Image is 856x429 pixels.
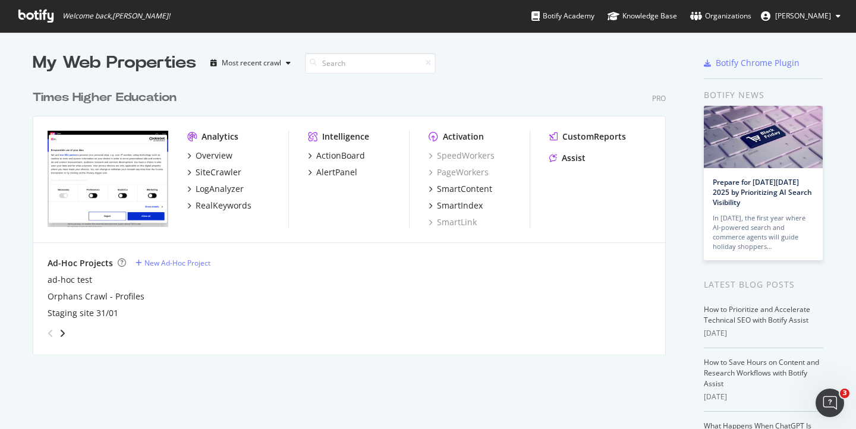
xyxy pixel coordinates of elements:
a: Orphans Crawl - Profiles [48,291,144,302]
div: SmartContent [437,183,492,195]
div: angle-right [58,327,67,339]
div: Organizations [690,10,751,22]
a: SmartContent [429,183,492,195]
div: [DATE] [704,328,823,339]
a: New Ad-Hoc Project [136,258,210,268]
div: Pro [652,93,666,103]
div: Botify news [704,89,823,102]
button: [PERSON_NAME] [751,7,850,26]
div: Most recent crawl [222,59,281,67]
div: My Web Properties [33,51,196,75]
div: SiteCrawler [196,166,241,178]
div: New Ad-Hoc Project [144,258,210,268]
div: angle-left [43,324,58,343]
span: Welcome back, [PERSON_NAME] ! [62,11,170,21]
a: PageWorkers [429,166,489,178]
a: CustomReports [549,131,626,143]
div: Times Higher Education [33,89,177,106]
a: Staging site 31/01 [48,307,118,319]
div: Assist [562,152,586,164]
div: RealKeywords [196,200,251,212]
div: Overview [196,150,232,162]
a: How to Prioritize and Accelerate Technical SEO with Botify Assist [704,304,810,325]
div: Botify Academy [531,10,594,22]
div: Latest Blog Posts [704,278,823,291]
div: Botify Chrome Plugin [716,57,800,69]
a: LogAnalyzer [187,183,244,195]
div: Activation [443,131,484,143]
div: In [DATE], the first year where AI-powered search and commerce agents will guide holiday shoppers… [713,213,814,251]
a: How to Save Hours on Content and Research Workflows with Botify Assist [704,357,819,389]
div: [DATE] [704,392,823,402]
a: SmartLink [429,216,477,228]
img: https://www.timeshighereducation.com/ [48,131,168,227]
div: Ad-Hoc Projects [48,257,113,269]
a: Botify Chrome Plugin [704,57,800,69]
a: SmartIndex [429,200,483,212]
span: Emer McCourt [775,11,831,21]
span: 3 [840,389,849,398]
input: Search [305,53,436,74]
a: Times Higher Education [33,89,181,106]
a: SiteCrawler [187,166,241,178]
button: Most recent crawl [206,53,295,72]
div: CustomReports [562,131,626,143]
div: SmartIndex [437,200,483,212]
div: Knowledge Base [608,10,677,22]
a: ad-hoc test [48,274,92,286]
div: LogAnalyzer [196,183,244,195]
a: Prepare for [DATE][DATE] 2025 by Prioritizing AI Search Visibility [713,177,812,207]
div: grid [33,75,675,354]
div: ActionBoard [316,150,365,162]
div: AlertPanel [316,166,357,178]
img: Prepare for Black Friday 2025 by Prioritizing AI Search Visibility [704,106,823,168]
a: RealKeywords [187,200,251,212]
a: Assist [549,152,586,164]
a: ActionBoard [308,150,365,162]
iframe: Intercom live chat [816,389,844,417]
a: SpeedWorkers [429,150,495,162]
div: Analytics [202,131,238,143]
div: Intelligence [322,131,369,143]
a: AlertPanel [308,166,357,178]
a: Overview [187,150,232,162]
